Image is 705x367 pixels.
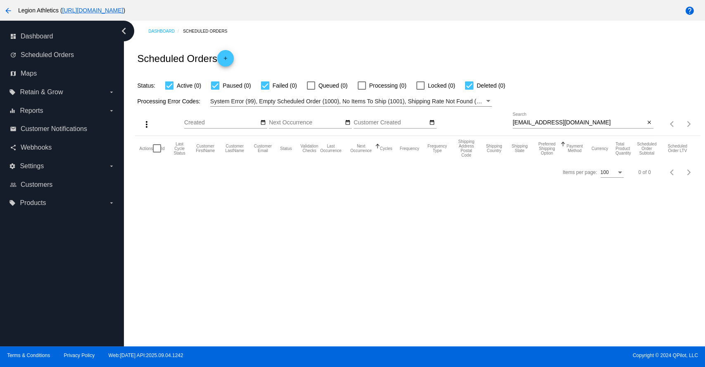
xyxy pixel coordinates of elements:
span: Failed (0) [273,81,297,91]
mat-icon: date_range [260,119,266,126]
span: Products [20,199,46,207]
i: arrow_drop_down [108,163,115,169]
a: Dashboard [148,25,183,38]
span: Scheduled Orders [21,51,74,59]
span: Customer Notifications [21,125,87,133]
span: Reports [20,107,43,114]
a: dashboard Dashboard [10,30,115,43]
i: local_offer [9,89,16,95]
mat-icon: add [221,55,230,65]
span: Settings [20,162,44,170]
mat-icon: close [646,119,652,126]
i: email [10,126,17,132]
i: map [10,70,17,77]
span: Processing (0) [369,81,406,91]
i: share [10,144,17,151]
a: update Scheduled Orders [10,48,115,62]
i: arrow_drop_down [108,89,115,95]
i: arrow_drop_down [108,200,115,206]
i: dashboard [10,33,17,40]
i: people_outline [10,181,17,188]
i: settings [9,163,16,169]
button: Change sorting for CustomerLastName [224,144,246,153]
h2: Scheduled Orders [137,50,233,67]
button: Change sorting for FrequencyType [427,144,448,153]
button: Change sorting for CustomerEmail [253,144,273,153]
span: Maps [21,70,37,77]
button: Change sorting for PaymentMethod.Type [565,144,584,153]
a: share Webhooks [10,141,115,154]
a: email Customer Notifications [10,122,115,136]
a: Web:[DATE] API:2025.09.04.1242 [109,353,183,358]
input: Search [513,119,645,126]
button: Change sorting for ShippingCountry [485,144,503,153]
button: Previous page [664,164,681,181]
mat-header-cell: Validation Checks [299,136,320,161]
button: Change sorting for Status [280,146,292,151]
span: 100 [601,169,609,175]
span: Customers [21,181,52,188]
button: Change sorting for Cycles [380,146,392,151]
a: Scheduled Orders [183,25,235,38]
i: update [10,52,17,58]
span: Queued (0) [318,81,348,91]
i: chevron_left [117,24,131,38]
div: 0 of 0 [639,169,651,175]
i: equalizer [9,107,16,114]
mat-header-cell: Actions [139,136,153,161]
button: Change sorting for ShippingPostcode [455,139,477,157]
button: Change sorting for Frequency [400,146,419,151]
button: Change sorting for Subtotal [635,142,659,155]
button: Change sorting for CurrencyIso [591,146,608,151]
button: Clear [645,119,653,127]
span: Deleted (0) [477,81,505,91]
span: Processing Error Codes: [137,98,200,105]
input: Created [184,119,259,126]
i: arrow_drop_down [108,107,115,114]
div: Items per page: [563,169,597,175]
a: people_outline Customers [10,178,115,191]
button: Previous page [664,116,681,132]
mat-icon: more_vert [142,119,152,129]
mat-select: Items per page: [601,170,624,176]
a: [URL][DOMAIN_NAME] [62,7,123,14]
button: Change sorting for ShippingState [510,144,528,153]
mat-select: Filter by Processing Error Codes [210,96,492,107]
span: Paused (0) [223,81,251,91]
span: Webhooks [21,144,52,151]
button: Change sorting for LifetimeValue [666,144,689,153]
button: Change sorting for PreferredShippingOption [536,142,558,155]
button: Change sorting for Id [161,146,164,151]
span: Active (0) [177,81,201,91]
mat-icon: help [685,6,695,16]
a: Privacy Policy [64,353,95,358]
button: Change sorting for CustomerFirstName [195,144,216,153]
span: Status: [137,82,155,89]
i: local_offer [9,200,16,206]
span: Copyright © 2024 QPilot, LLC [360,353,698,358]
input: Next Occurrence [269,119,343,126]
button: Next page [681,116,697,132]
input: Customer Created [354,119,428,126]
mat-header-cell: Total Product Quantity [615,136,635,161]
mat-icon: date_range [429,119,435,126]
span: Legion Athletics ( ) [18,7,125,14]
button: Next page [681,164,697,181]
span: Dashboard [21,33,53,40]
button: Change sorting for NextOccurrenceUtc [349,144,372,153]
span: Locked (0) [428,81,455,91]
button: Change sorting for LastProcessingCycleId [172,142,187,155]
span: Retain & Grow [20,88,63,96]
a: Terms & Conditions [7,353,50,358]
a: map Maps [10,67,115,80]
button: Change sorting for LastOccurrenceUtc [319,144,342,153]
mat-icon: date_range [344,119,350,126]
mat-icon: arrow_back [3,6,13,16]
